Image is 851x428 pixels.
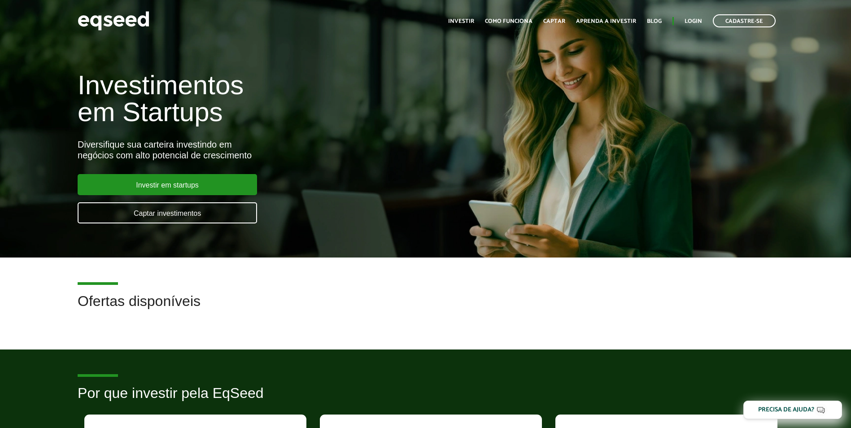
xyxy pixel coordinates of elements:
a: Investir em startups [78,174,257,195]
a: Cadastre-se [713,14,776,27]
h2: Ofertas disponíveis [78,293,773,323]
a: Aprenda a investir [576,18,636,24]
a: Como funciona [485,18,532,24]
a: Investir [448,18,474,24]
div: Diversifique sua carteira investindo em negócios com alto potencial de crescimento [78,139,490,161]
h1: Investimentos em Startups [78,72,490,126]
a: Captar investimentos [78,202,257,223]
img: EqSeed [78,9,149,33]
a: Captar [543,18,565,24]
a: Login [685,18,702,24]
a: Blog [647,18,662,24]
h2: Por que investir pela EqSeed [78,385,773,415]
